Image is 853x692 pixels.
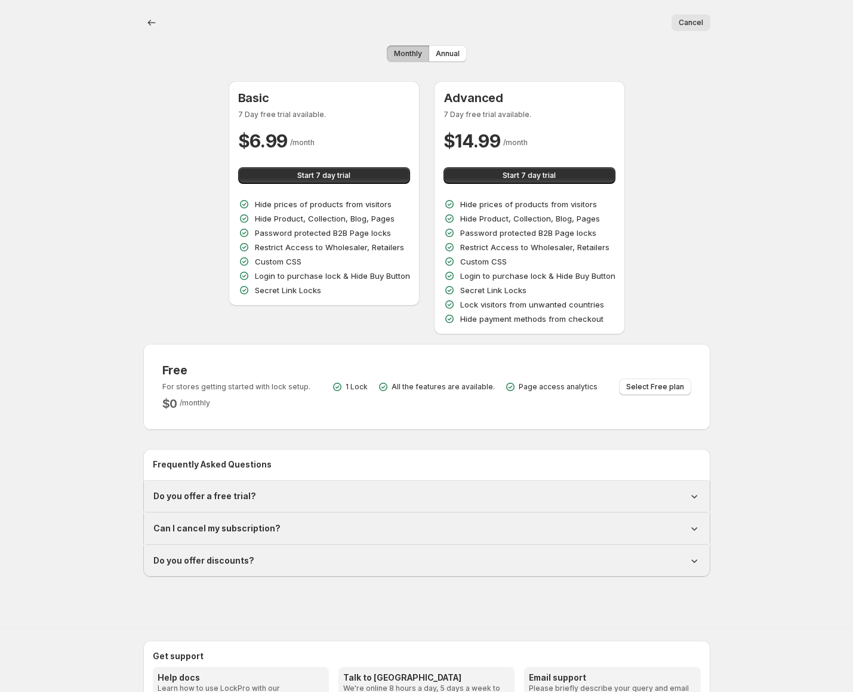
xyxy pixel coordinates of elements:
p: Hide prices of products from visitors [255,198,392,210]
p: Page access analytics [519,382,598,392]
h1: Do you offer discounts? [153,555,254,567]
button: Annual [429,45,467,62]
h2: $ 0 [162,396,178,411]
span: / month [503,138,528,147]
p: Login to purchase lock & Hide Buy Button [460,270,615,282]
p: All the features are available. [392,382,495,392]
span: Monthly [394,49,422,59]
p: 1 Lock [346,382,368,392]
p: Password protected B2B Page locks [460,227,596,239]
span: Cancel [679,18,703,27]
span: / monthly [180,398,210,407]
p: Lock visitors from unwanted countries [460,299,604,310]
p: Secret Link Locks [255,284,321,296]
button: Start 7 day trial [238,167,410,184]
button: Select Free plan [619,379,691,395]
h3: Help docs [158,672,324,684]
span: Annual [436,49,460,59]
p: Custom CSS [255,256,301,267]
p: Hide prices of products from visitors [460,198,597,210]
p: 7 Day free trial available. [444,110,615,119]
p: Hide Product, Collection, Blog, Pages [460,213,600,224]
h2: $ 14.99 [444,129,501,153]
h3: Basic [238,91,410,105]
h1: Can I cancel my subscription? [153,522,281,534]
p: For stores getting started with lock setup. [162,382,310,392]
h2: Get support [153,650,701,662]
p: Restrict Access to Wholesaler, Retailers [460,241,609,253]
p: Hide payment methods from checkout [460,313,603,325]
span: Select Free plan [626,382,684,392]
button: Start 7 day trial [444,167,615,184]
h3: Advanced [444,91,615,105]
h3: Talk to [GEOGRAPHIC_DATA] [343,672,510,684]
span: / month [290,138,315,147]
p: Custom CSS [460,256,507,267]
h2: Frequently Asked Questions [153,459,701,470]
h3: Free [162,363,310,377]
span: Start 7 day trial [297,171,350,180]
h1: Do you offer a free trial? [153,490,256,502]
p: Hide Product, Collection, Blog, Pages [255,213,395,224]
p: Restrict Access to Wholesaler, Retailers [255,241,404,253]
p: Login to purchase lock & Hide Buy Button [255,270,410,282]
p: Password protected B2B Page locks [255,227,391,239]
button: Monthly [387,45,429,62]
span: Start 7 day trial [503,171,556,180]
h2: $ 6.99 [238,129,288,153]
p: 7 Day free trial available. [238,110,410,119]
h3: Email support [529,672,695,684]
p: Secret Link Locks [460,284,526,296]
button: Cancel [672,14,710,31]
button: back [143,14,160,31]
